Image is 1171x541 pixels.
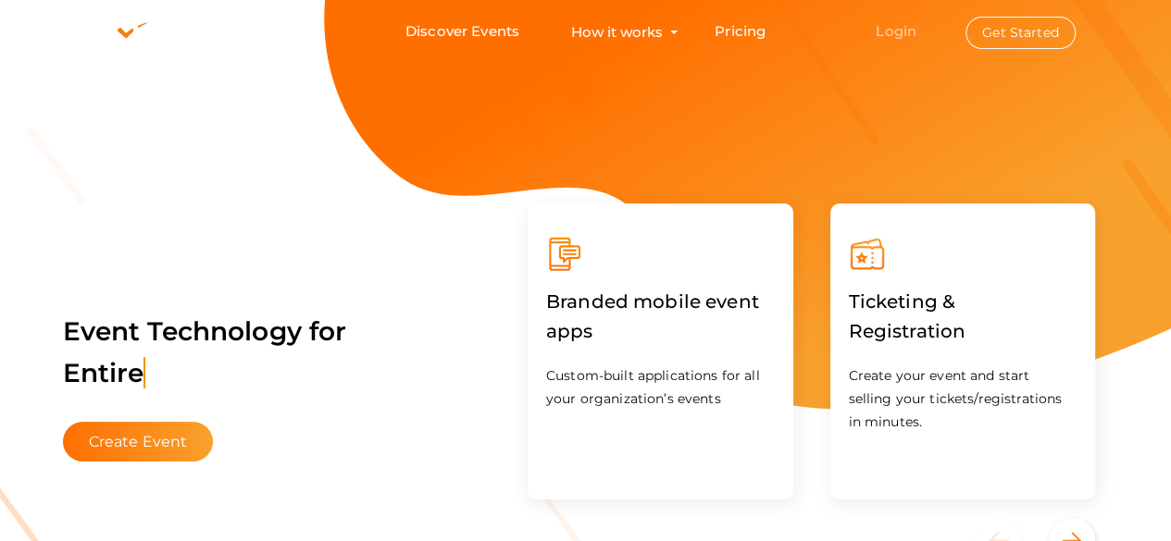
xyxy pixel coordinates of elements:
p: Custom-built applications for all your organization’s events [546,364,775,411]
a: Branded mobile event apps [546,324,775,341]
a: Pricing [715,15,766,49]
a: Discover Events [405,15,519,49]
label: Ticketing & Registration [849,273,1078,360]
a: Login [876,22,916,40]
button: How it works [566,15,668,49]
label: Event Technology for [63,288,347,417]
button: Get Started [965,17,1076,49]
span: Entire [63,357,146,388]
a: Ticketing & Registration [849,324,1078,341]
p: Create your event and start selling your tickets/registrations in minutes. [849,364,1078,434]
label: Branded mobile event apps [546,273,775,360]
button: Create Event [63,422,214,461]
